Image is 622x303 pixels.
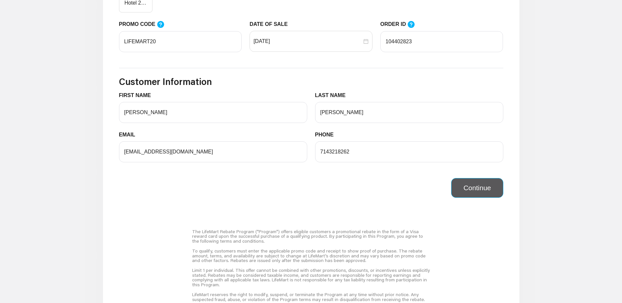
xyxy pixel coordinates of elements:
[380,20,422,29] label: ORDER ID
[119,20,171,29] label: PROMO CODE
[119,131,140,139] label: EMAIL
[315,131,339,139] label: PHONE
[119,76,503,87] h3: Customer Information
[250,20,292,28] label: DATE OF SALE
[451,178,503,198] button: Continue
[119,141,307,162] input: EMAIL
[192,246,430,265] div: To qualify, customers must enter the applicable promo code and receipt to show proof of purchase....
[192,265,430,290] div: Limit 1 per individual. This offer cannot be combined with other promotions, discounts, or incent...
[119,91,156,99] label: FIRST NAME
[315,141,503,162] input: PHONE
[315,102,503,123] input: LAST NAME
[253,37,362,45] input: DATE OF SALE
[315,91,351,99] label: LAST NAME
[192,227,430,246] div: The LifeMart Rebate Program ("Program") offers eligible customers a promotional rebate in the for...
[119,102,307,123] input: FIRST NAME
